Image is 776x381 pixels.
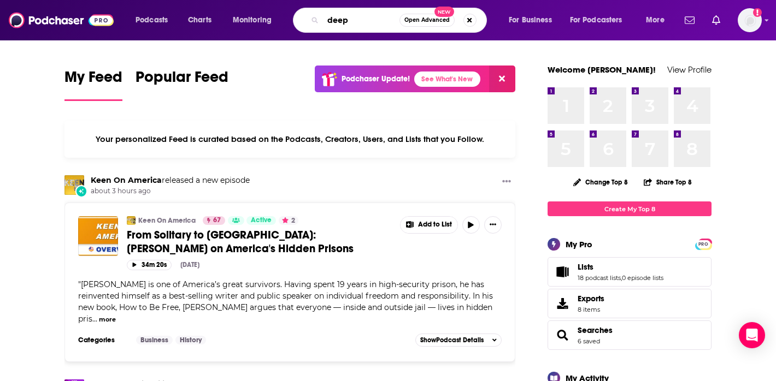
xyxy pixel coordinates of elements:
[279,216,298,225] button: 2
[91,175,162,185] a: Keen On America
[138,216,196,225] a: Keen On America
[233,13,272,28] span: Monitoring
[418,221,452,229] span: Add to List
[64,68,122,101] a: My Feed
[78,279,493,324] span: "
[127,228,354,255] span: From Solitary to [GEOGRAPHIC_DATA]: [PERSON_NAME] on America's Hidden Prisons
[323,11,399,29] input: Search podcasts, credits, & more...
[127,216,136,225] img: Keen On America
[551,328,573,343] a: Searches
[643,171,692,193] button: Share Top 8
[136,13,168,28] span: Podcasts
[680,11,699,29] a: Show notifications dropdown
[501,11,566,29] button: open menu
[181,11,218,29] a: Charts
[578,306,604,313] span: 8 items
[548,64,656,75] a: Welcome [PERSON_NAME]!
[646,13,665,28] span: More
[708,11,725,29] a: Show notifications dropdown
[75,185,87,197] div: New Episode
[415,334,502,347] button: ShowPodcast Details
[548,289,712,318] a: Exports
[136,336,173,344] a: Business
[548,201,712,216] a: Create My Top 8
[342,74,410,84] p: Podchaser Update!
[136,68,228,93] span: Popular Feed
[64,121,515,158] div: Your personalized Feed is curated based on the Podcasts, Creators, Users, and Lists that you Follow.
[225,11,286,29] button: open menu
[578,337,600,345] a: 6 saved
[498,175,515,189] button: Show More Button
[551,264,573,279] a: Lists
[738,8,762,32] span: Logged in as megcassidy
[420,336,484,344] span: Show Podcast Details
[401,217,457,233] button: Show More Button
[78,336,127,344] h3: Categories
[213,215,221,226] span: 67
[180,261,199,269] div: [DATE]
[548,257,712,287] span: Lists
[570,13,622,28] span: For Podcasters
[399,14,455,27] button: Open AdvancedNew
[91,187,250,196] span: about 3 hours ago
[188,13,211,28] span: Charts
[251,215,272,226] span: Active
[551,296,573,311] span: Exports
[622,274,663,282] a: 0 episode lists
[414,72,480,87] a: See What's New
[509,13,552,28] span: For Business
[563,11,638,29] button: open menu
[578,294,604,303] span: Exports
[621,274,622,282] span: ,
[92,314,97,324] span: ...
[739,322,765,348] div: Open Intercom Messenger
[578,262,593,272] span: Lists
[578,262,663,272] a: Lists
[91,175,250,186] h3: released a new episode
[697,240,710,248] span: PRO
[64,175,84,195] img: Keen On America
[578,274,621,282] a: 18 podcast lists
[738,8,762,32] button: Show profile menu
[78,216,118,256] img: From Solitary to Silicon Valley: Shaka Senghor on America's Hidden Prisons
[738,8,762,32] img: User Profile
[246,216,276,225] a: Active
[484,216,502,234] button: Show More Button
[567,175,634,189] button: Change Top 8
[64,68,122,93] span: My Feed
[667,64,712,75] a: View Profile
[175,336,206,344] a: History
[78,279,493,324] span: [PERSON_NAME] is one of America’s great survivors. Having spent 19 years in high-security prison,...
[697,240,710,248] a: PRO
[638,11,678,29] button: open menu
[434,7,454,17] span: New
[566,239,592,249] div: My Pro
[578,325,613,335] a: Searches
[128,11,182,29] button: open menu
[303,8,497,33] div: Search podcasts, credits, & more...
[136,68,228,101] a: Popular Feed
[404,17,450,23] span: Open Advanced
[127,228,392,255] a: From Solitary to [GEOGRAPHIC_DATA]: [PERSON_NAME] on America's Hidden Prisons
[9,10,114,31] img: Podchaser - Follow, Share and Rate Podcasts
[127,260,172,270] button: 34m 20s
[99,315,116,324] button: more
[548,320,712,350] span: Searches
[203,216,225,225] a: 67
[753,8,762,17] svg: Add a profile image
